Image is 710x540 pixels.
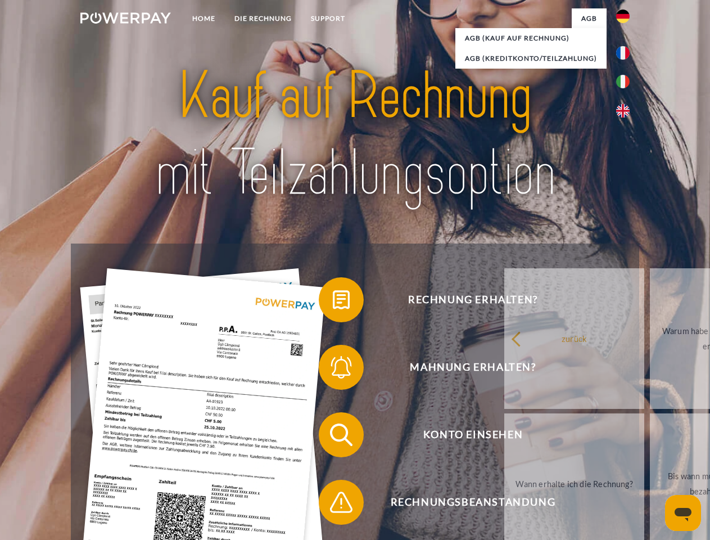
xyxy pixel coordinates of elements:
[511,331,637,346] div: zurück
[327,353,355,381] img: qb_bell.svg
[616,104,630,118] img: en
[319,345,611,390] button: Mahnung erhalten?
[319,480,611,525] button: Rechnungsbeanstandung
[107,54,603,215] img: title-powerpay_de.svg
[572,8,607,29] a: agb
[327,488,355,516] img: qb_warning.svg
[616,10,630,23] img: de
[455,28,607,48] a: AGB (Kauf auf Rechnung)
[665,495,701,531] iframe: Schaltfläche zum Öffnen des Messaging-Fensters
[327,421,355,449] img: qb_search.svg
[335,277,610,322] span: Rechnung erhalten?
[319,412,611,457] button: Konto einsehen
[616,46,630,60] img: fr
[319,277,611,322] button: Rechnung erhalten?
[335,480,610,525] span: Rechnungsbeanstandung
[616,75,630,88] img: it
[225,8,301,29] a: DIE RECHNUNG
[335,345,610,390] span: Mahnung erhalten?
[511,476,637,491] div: Wann erhalte ich die Rechnung?
[80,12,171,24] img: logo-powerpay-white.svg
[335,412,610,457] span: Konto einsehen
[455,48,607,69] a: AGB (Kreditkonto/Teilzahlung)
[183,8,225,29] a: Home
[327,286,355,314] img: qb_bill.svg
[301,8,355,29] a: SUPPORT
